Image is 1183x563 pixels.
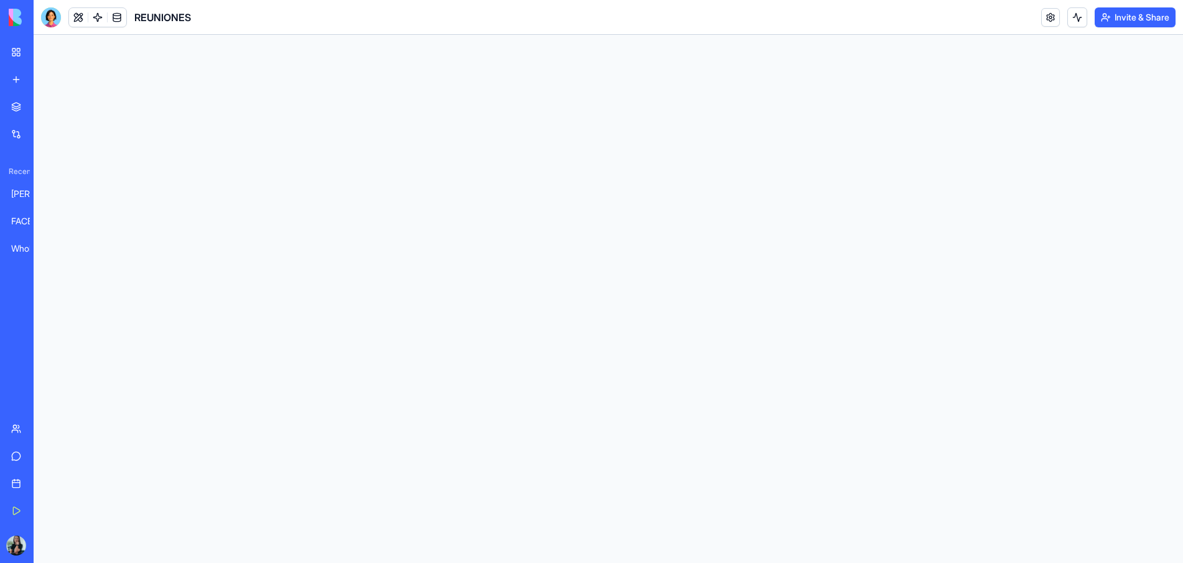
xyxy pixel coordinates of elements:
div: FACEBOOK RENT [11,215,46,227]
span: REUNIONES [134,10,191,25]
a: Wholesale Tracker [4,236,53,261]
a: [PERSON_NAME] [4,181,53,206]
div: Wholesale Tracker [11,242,46,255]
div: [PERSON_NAME] [11,188,46,200]
img: PHOTO-2025-09-15-15-09-07_ggaris.jpg [6,536,26,556]
img: logo [9,9,86,26]
a: FACEBOOK RENT [4,209,53,234]
span: Recent [4,167,30,176]
button: Invite & Share [1095,7,1176,27]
